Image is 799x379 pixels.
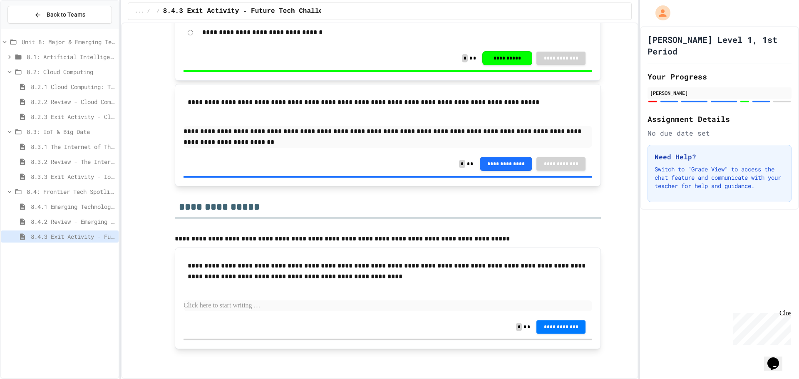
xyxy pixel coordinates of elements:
span: 8.3.1 The Internet of Things and Big Data: Our Connected Digital World [31,142,115,151]
div: My Account [647,3,672,22]
iframe: chat widget [764,346,791,371]
div: Chat with us now!Close [3,3,57,53]
h3: Need Help? [655,152,784,162]
span: 8.2.2 Review - Cloud Computing [31,97,115,106]
span: 8.2.3 Exit Activity - Cloud Service Detective [31,112,115,121]
span: / [147,8,150,15]
p: Switch to "Grade View" to access the chat feature and communicate with your teacher for help and ... [655,165,784,190]
iframe: chat widget [730,310,791,345]
button: Back to Teams [7,6,112,24]
span: 8.2: Cloud Computing [27,67,115,76]
span: / [157,8,160,15]
div: No due date set [648,128,792,138]
h2: Assignment Details [648,113,792,125]
div: [PERSON_NAME] [650,89,789,97]
span: 8.3: IoT & Big Data [27,127,115,136]
span: 8.3.3 Exit Activity - IoT Data Detective Challenge [31,172,115,181]
span: 8.4: Frontier Tech Spotlight [27,187,115,196]
span: Back to Teams [47,10,85,19]
span: 8.1: Artificial Intelligence Basics [27,52,115,61]
h2: Your Progress [648,71,792,82]
span: 8.4.1 Emerging Technologies: Shaping Our Digital Future [31,202,115,211]
span: 8.4.3 Exit Activity - Future Tech Challenge [31,232,115,241]
span: 8.4.3 Exit Activity - Future Tech Challenge [163,6,335,16]
span: ... [135,8,144,15]
span: 8.4.2 Review - Emerging Technologies: Shaping Our Digital Future [31,217,115,226]
span: 8.3.2 Review - The Internet of Things and Big Data [31,157,115,166]
span: Unit 8: Major & Emerging Technologies [22,37,115,46]
h1: [PERSON_NAME] Level 1, 1st Period [648,34,792,57]
span: 8.2.1 Cloud Computing: Transforming the Digital World [31,82,115,91]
